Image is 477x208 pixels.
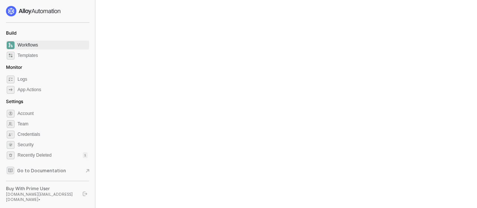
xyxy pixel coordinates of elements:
[6,99,23,104] span: Settings
[7,86,15,94] span: icon-app-actions
[7,76,15,83] span: icon-logs
[18,140,88,149] span: Security
[84,167,91,175] span: document-arrow
[18,75,88,84] span: Logs
[18,152,51,159] span: Recently Deleted
[17,167,66,174] span: Go to Documentation
[7,110,15,118] span: settings
[7,41,15,49] span: dashboard
[7,52,15,60] span: marketplace
[7,167,14,174] span: documentation
[6,30,16,36] span: Build
[6,64,22,70] span: Monitor
[83,192,87,196] span: logout
[18,119,88,128] span: Team
[6,6,61,16] img: logo
[6,6,89,16] a: logo
[6,192,76,202] div: [DOMAIN_NAME][EMAIL_ADDRESS][DOMAIN_NAME] •
[7,120,15,128] span: team
[7,151,15,159] span: settings
[6,186,76,192] div: Buy With Prime User
[18,87,41,93] div: App Actions
[7,141,15,149] span: security
[6,166,89,175] a: Knowledge Base
[7,131,15,138] span: credentials
[18,51,88,60] span: Templates
[18,41,88,49] span: Workflows
[18,109,88,118] span: Account
[18,130,88,139] span: Credentials
[83,152,88,158] div: 1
